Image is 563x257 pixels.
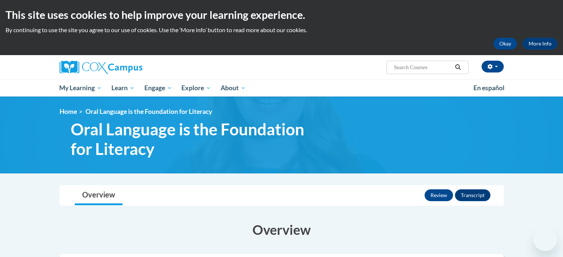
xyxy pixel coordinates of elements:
button: Review [425,189,453,201]
h3: Overview [60,220,504,239]
a: More Info [523,38,557,50]
a: My Learning [55,80,107,97]
a: Cox Campus [60,61,200,74]
a: Learn [107,80,140,97]
input: Search Courses [393,63,452,72]
button: Account Settings [482,61,504,72]
span: Oral Language is the Foundation for Literacy [86,108,212,115]
a: Explore [177,80,216,97]
a: Home [60,108,77,115]
p: By continuing to use the site you agree to our use of cookies. Use the ‘More info’ button to read... [6,26,557,34]
span: En español [473,84,505,92]
span: Oral Language is the Foundation for Literacy [71,119,326,159]
span: Explore [181,84,211,92]
span: About [221,84,246,92]
a: En español [469,80,509,96]
span: Engage [144,84,172,92]
button: Okay [493,38,517,50]
button: Search [452,63,463,72]
a: Engage [140,80,177,97]
button: Transcript [455,189,490,201]
h2: This site uses cookies to help improve your learning experience. [6,7,557,22]
a: About [216,80,251,97]
a: Overview [75,186,123,205]
div: Main menu [48,80,515,97]
iframe: Button to launch messaging window [533,227,557,251]
span: Learn [111,84,135,92]
img: Cox Campus [60,61,143,74]
span: My Learning [59,84,102,92]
